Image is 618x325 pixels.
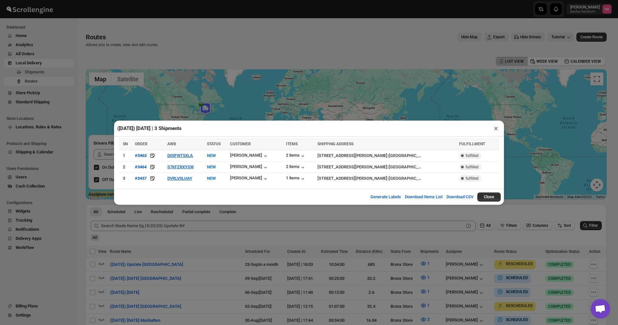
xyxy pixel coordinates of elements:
[286,164,306,171] button: 2 items
[317,152,387,159] div: [STREET_ADDRESS][PERSON_NAME]
[466,164,479,170] span: fulfilled
[459,142,485,146] span: FULFILLMENT
[119,150,133,161] td: 1
[135,164,147,169] div: #3464
[135,175,147,182] button: #3437
[230,164,269,171] button: [PERSON_NAME]
[167,153,193,158] button: D05FWT5XLA
[286,175,306,182] button: 1 items
[491,124,501,133] button: ×
[477,192,501,201] button: Close
[117,125,182,132] h2: ([DATE]) [DATE] | 3 Shipments
[466,153,479,158] span: fulfilled
[135,176,147,181] div: #3437
[135,164,147,170] button: #3464
[207,142,221,146] span: STATUS
[207,164,216,169] span: NEW
[167,164,194,169] button: S7KFZRXYSW
[286,153,306,159] button: 2 items
[230,153,269,159] button: [PERSON_NAME]
[135,152,147,159] button: #3463
[135,142,148,146] span: ORDER
[367,190,405,203] button: Generate Labels
[389,175,421,182] div: [GEOGRAPHIC_DATA]
[167,142,176,146] span: AWB
[167,176,192,181] button: DVRLV0LHAY
[286,142,298,146] span: ITEMS
[317,164,387,170] div: [STREET_ADDRESS][PERSON_NAME]
[466,176,479,181] span: fulfilled
[317,175,455,182] div: |
[207,176,216,181] span: NEW
[389,152,421,159] div: [GEOGRAPHIC_DATA]
[317,175,387,182] div: [STREET_ADDRESS][PERSON_NAME]
[317,164,455,170] div: |
[443,190,477,203] button: Download CSV
[317,152,455,159] div: |
[401,190,446,203] button: Download Items List
[119,173,133,184] td: 3
[119,161,133,173] td: 2
[207,153,216,158] span: NEW
[230,175,269,182] button: [PERSON_NAME]
[230,142,251,146] span: CUSTOMER
[135,153,147,158] div: #3463
[591,299,610,318] a: Open chat
[389,164,421,170] div: [GEOGRAPHIC_DATA]
[317,142,354,146] span: SHIPPING ADDRESS
[123,142,128,146] span: SN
